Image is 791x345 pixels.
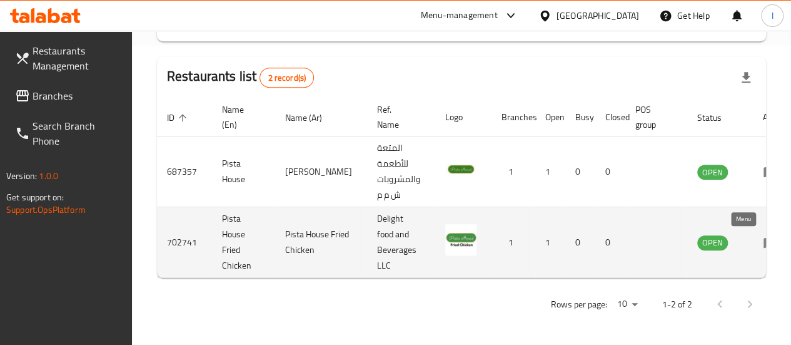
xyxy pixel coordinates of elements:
span: Search Branch Phone [33,118,122,148]
td: 687357 [157,136,212,207]
td: المتعة للأطعمة والمشروبات ش م م [367,136,435,207]
a: Support.OpsPlatform [6,202,86,218]
img: Pista House Fried Chicken [445,224,476,255]
div: Export file [731,63,761,93]
a: Branches [5,81,132,111]
span: Name (En) [222,102,260,132]
span: Ref. Name [377,102,420,132]
div: [GEOGRAPHIC_DATA] [557,9,639,23]
span: OPEN [697,165,728,180]
span: Name (Ar) [285,110,338,125]
td: 1 [535,207,565,278]
span: I [771,9,773,23]
span: Branches [33,88,122,103]
span: OPEN [697,235,728,250]
p: Rows per page: [551,297,607,312]
td: Pista House Fried Chicken [212,207,275,278]
th: Open [535,98,565,136]
p: 1-2 of 2 [662,297,692,312]
td: Pista House [212,136,275,207]
span: Get support on: [6,189,64,205]
div: Rows per page: [612,295,642,314]
td: [PERSON_NAME] [275,136,367,207]
td: 1 [491,207,535,278]
span: ID [167,110,191,125]
th: Branches [491,98,535,136]
th: Busy [565,98,595,136]
th: Logo [435,98,491,136]
span: Version: [6,168,37,184]
span: POS group [635,102,672,132]
td: 702741 [157,207,212,278]
td: 0 [595,136,625,207]
a: Search Branch Phone [5,111,132,156]
img: Pista House [445,153,476,185]
div: Total records count [259,68,314,88]
a: Restaurants Management [5,36,132,81]
div: OPEN [697,165,728,180]
td: 1 [535,136,565,207]
span: 2 record(s) [260,72,313,84]
h2: Restaurants list [167,67,314,88]
th: Closed [595,98,625,136]
div: Menu [763,164,786,179]
td: Pista House Fried Chicken [275,207,367,278]
div: Menu-management [421,8,498,23]
td: 0 [595,207,625,278]
td: 0 [565,207,595,278]
span: Status [697,110,738,125]
td: Delight food and Beverages LLC [367,207,435,278]
div: OPEN [697,235,728,250]
span: Restaurants Management [33,43,122,73]
td: 1 [491,136,535,207]
td: 0 [565,136,595,207]
span: 1.0.0 [39,168,58,184]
